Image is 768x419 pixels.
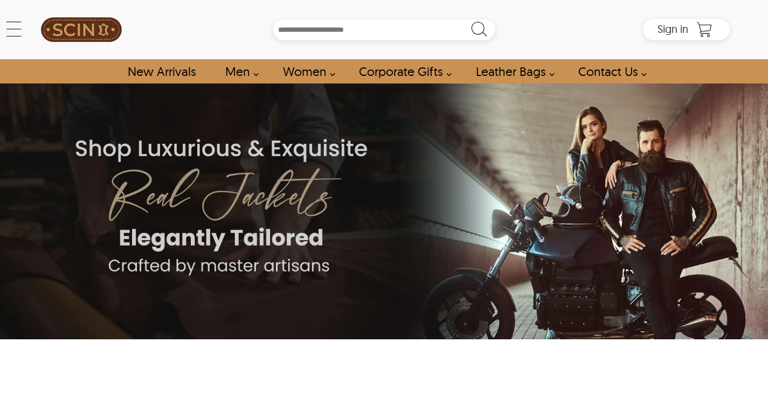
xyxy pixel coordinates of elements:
a: Shop Women Leather Jackets [271,59,341,83]
a: shop men's leather jackets [213,59,265,83]
a: Shop Leather Bags [463,59,561,83]
a: Shopping Cart [694,22,715,38]
span: Sign in [658,22,688,36]
a: Sign in [658,26,688,34]
iframe: chat widget [701,352,768,403]
a: SCIN [38,5,124,54]
a: contact-us [566,59,653,83]
img: SCIN [41,5,122,54]
a: Shop New Arrivals [115,59,207,83]
a: Shop Leather Corporate Gifts [347,59,458,83]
